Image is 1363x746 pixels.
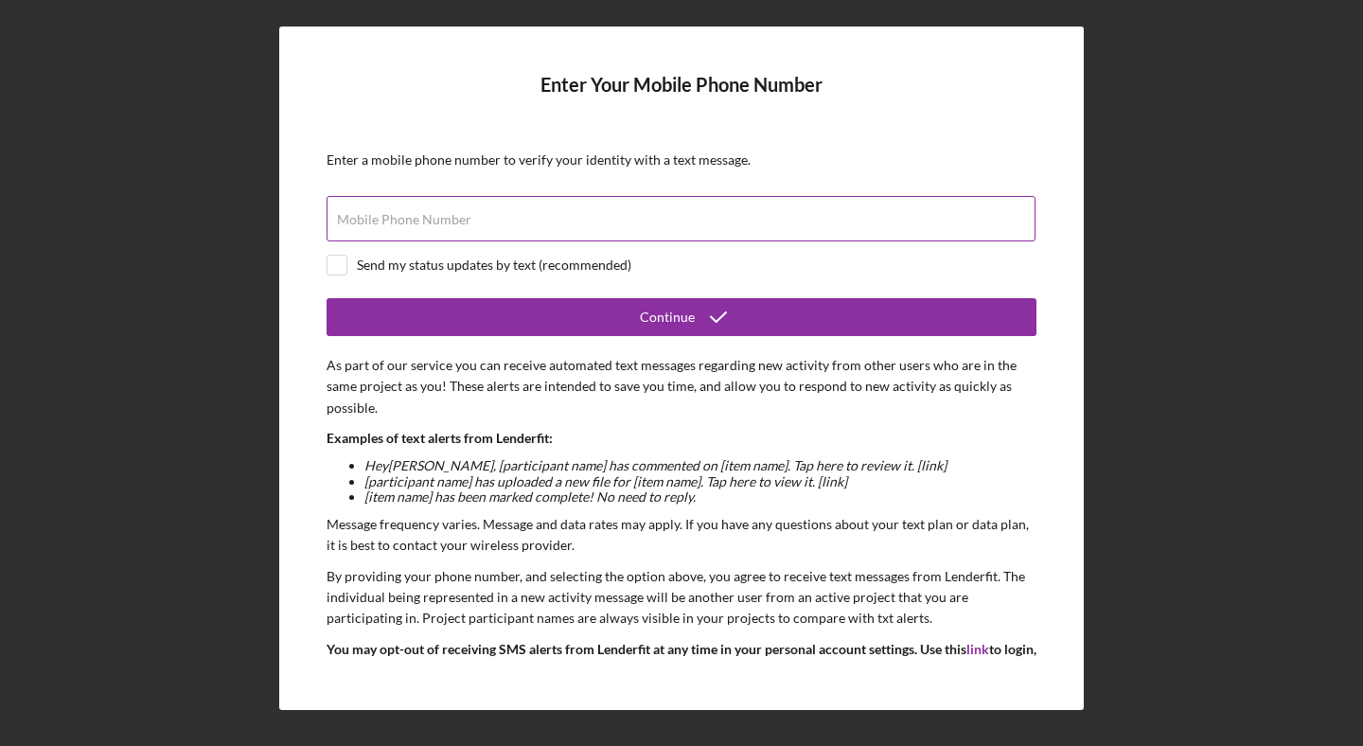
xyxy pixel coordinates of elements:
label: Mobile Phone Number [337,212,471,227]
p: By providing your phone number, and selecting the option above, you agree to receive text message... [327,566,1036,630]
p: As part of our service you can receive automated text messages regarding new activity from other ... [327,355,1036,418]
a: [DOMAIN_NAME] [453,662,562,678]
p: Message frequency varies. Message and data rates may apply. If you have any questions about your ... [327,514,1036,557]
li: [item name] has been marked complete! No need to reply. [364,489,1036,505]
button: Continue [327,298,1036,336]
div: Enter a mobile phone number to verify your identity with a text message. [327,152,1036,168]
div: Send my status updates by text (recommended) [357,258,631,273]
p: You may opt-out of receiving SMS alerts from Lenderfit at any time in your personal account setti... [327,639,1036,724]
a: link [966,641,989,657]
h4: Enter Your Mobile Phone Number [327,74,1036,124]
p: Examples of text alerts from Lenderfit: [327,428,1036,449]
li: Hey [PERSON_NAME] , [participant name] has commented on [item name]. Tap here to review it. [link] [364,458,1036,473]
li: [participant name] has uploaded a new file for [item name]. Tap here to view it. [link] [364,474,1036,489]
div: Continue [640,298,695,336]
